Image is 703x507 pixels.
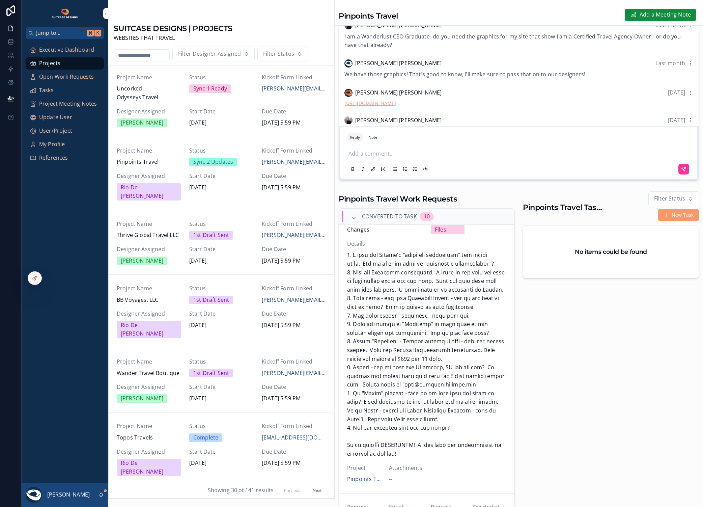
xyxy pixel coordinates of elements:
span: [DATE] [668,89,685,96]
span: [DATE] 5:59 PM [262,394,326,403]
button: Jump to...K [26,27,104,39]
span: [PERSON_NAME] [PERSON_NAME] [355,116,442,125]
span: Due Date [262,383,326,392]
div: 1st Draft Sent [193,369,229,378]
span: Filter Status [654,194,685,203]
div: [PERSON_NAME] [121,118,163,127]
p: [PERSON_NAME] [47,490,90,499]
span: Uncorked Odysseys Travel [117,84,181,102]
div: 1st Draft Sent [193,296,229,304]
span: Converted to Task [362,212,417,221]
span: Website Changes [347,217,381,234]
span: Kickoff Form Linked [262,73,326,82]
span: [DATE] [668,116,685,124]
a: Project NameThrive Global Travel LLCStatus1st Draft SentKickoff Form Linked[PERSON_NAME][EMAIL_AD... [109,210,334,275]
span: My Profile [39,140,65,149]
span: [PERSON_NAME] [PERSON_NAME] [355,59,442,68]
a: Executive Dashboard [26,44,104,56]
a: New Task [658,209,699,221]
span: Thrive Global Travel LLC [117,231,181,240]
button: Note [366,133,380,141]
span: Showing 30 of 141 results [208,486,274,495]
a: [PERSON_NAME][EMAIL_ADDRESS][DOMAIN_NAME] [262,231,326,240]
a: Open Work Requests [26,71,104,83]
span: Project Name [117,422,181,431]
span: 1. L ipsu dol Sitame'c "adipi eli seddoeiusm" tem incidi ut la. Etd ma al enim admi ve "quisnost ... [347,251,506,458]
a: References [26,152,104,164]
span: [PERSON_NAME][EMAIL_ADDRESS][DOMAIN_NAME] [262,296,326,304]
span: User/Project [39,127,72,135]
button: Select Button [648,191,699,206]
span: Status [189,284,254,293]
span: Status [189,146,254,155]
h1: SUITCASE DESIGNS | PROJECTS [114,23,232,34]
span: We have those graphics! That's good to know, I'll make sure to pass that on to our designers! [344,71,585,78]
span: Kickoff Form Linked [262,220,326,229]
a: Project NameBB Voyages, LLCStatus1st Draft SentKickoff Form Linked[PERSON_NAME][EMAIL_ADDRESS][DO... [109,275,334,348]
div: 10 [424,212,430,221]
span: Start Date [189,172,254,181]
div: Rio De [PERSON_NAME] [121,183,177,201]
span: Due Date [262,107,326,116]
span: Designer Assigned [117,172,181,181]
button: Next [308,485,326,496]
div: Sync 2 Updates [193,158,233,166]
span: [DATE] 5:59 PM [262,257,326,265]
div: scrollable content [22,39,108,173]
span: [DATE] 5:59 PM [262,118,326,127]
span: [PERSON_NAME] [PERSON_NAME] [355,88,442,97]
a: Project NameTopos TravelsStatusCompleteKickoff Form Linked[EMAIL_ADDRESS][DOMAIN_NAME]Designer As... [109,412,334,486]
span: BB Voyages, LLC [117,296,181,304]
span: Project Meeting Notes [39,100,97,108]
div: Sync 1 Ready [193,84,227,93]
span: Designer Assigned [117,448,181,456]
span: Filter Status [263,50,294,58]
div: [PERSON_NAME] [121,394,163,403]
a: Pinpoints Travel [347,475,381,484]
span: Status [189,73,254,82]
span: Project Name [117,357,181,366]
span: Project Name [117,73,181,82]
span: Executive Dashboard [39,46,94,54]
span: Open Work Requests [39,73,94,81]
a: [URL][DOMAIN_NAME] [344,100,396,106]
span: Project Name [117,284,181,293]
span: [DATE] [189,118,254,127]
span: Start Date [189,448,254,456]
a: [EMAIL_ADDRESS][DOMAIN_NAME] [262,433,326,442]
span: Pinpoints Travel [117,158,181,166]
span: [DATE] 5:59 PM [262,321,326,330]
span: [DATE] [189,321,254,330]
span: Due Date [262,245,326,254]
button: Add a Meeting Note [625,9,696,21]
span: Designer Assigned [117,383,181,392]
span: Jump to... [36,29,84,37]
span: Due Date [262,448,326,456]
span: Last month [655,59,685,67]
a: Project Meeting Notes [26,98,104,110]
span: Topos Travels [117,433,181,442]
a: Update User [26,111,104,124]
img: App logo [51,8,79,19]
span: Kickoff Form Linked [262,422,326,431]
span: Start Date [189,107,254,116]
span: Due Date [262,172,326,181]
div: Complete [193,433,218,442]
span: [DATE] [189,394,254,403]
span: Designer Assigned [117,310,181,318]
span: Details [347,240,506,248]
a: [PERSON_NAME][EMAIL_ADDRESS][DOMAIN_NAME] [262,158,326,166]
span: WEBSITES THAT TRAVEL [114,34,232,43]
div: Design Files [435,217,460,234]
a: My Profile [26,138,104,151]
h1: Pinpoints Travel Work Requests [339,194,457,204]
a: Tasks [26,84,104,97]
a: Request TitleWebsite Changes[PERSON_NAME][EMAIL_ADDRESS][DOMAIN_NAME]Request TypeDesign Files[DAT... [339,187,514,493]
h1: Pinpoints Travel Tasks [523,202,602,213]
a: [PERSON_NAME][EMAIL_ADDRESS][DOMAIN_NAME] [262,369,326,378]
div: Note [368,135,377,140]
span: [DATE] [189,183,254,192]
span: Start Date [189,310,254,318]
